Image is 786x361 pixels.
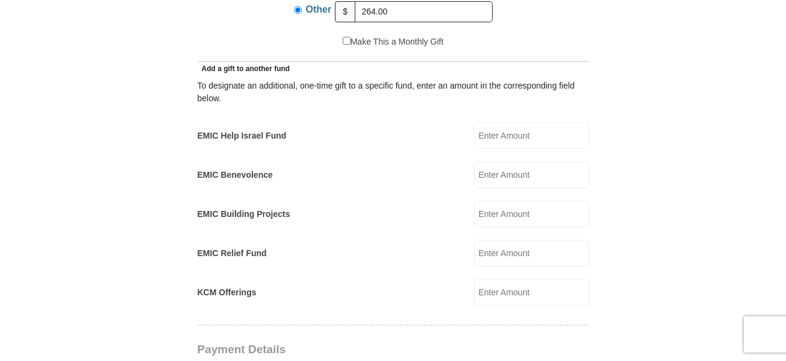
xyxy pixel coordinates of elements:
[474,122,589,149] input: Enter Amount
[198,247,267,260] label: EMIC Relief Fund
[474,279,589,306] input: Enter Amount
[474,201,589,227] input: Enter Amount
[198,80,589,105] div: To designate an additional, one-time gift to a specific fund, enter an amount in the correspondin...
[198,130,287,142] label: EMIC Help Israel Fund
[474,240,589,266] input: Enter Amount
[343,36,444,48] label: Make This a Monthly Gift
[335,1,355,22] span: $
[306,4,332,14] span: Other
[474,162,589,188] input: Enter Amount
[198,343,505,357] h3: Payment Details
[198,169,273,181] label: EMIC Benevolence
[355,1,493,22] input: Other Amount
[343,37,351,45] input: Make This a Monthly Gift
[198,64,290,73] span: Add a gift to another fund
[198,286,257,299] label: KCM Offerings
[198,208,290,221] label: EMIC Building Projects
